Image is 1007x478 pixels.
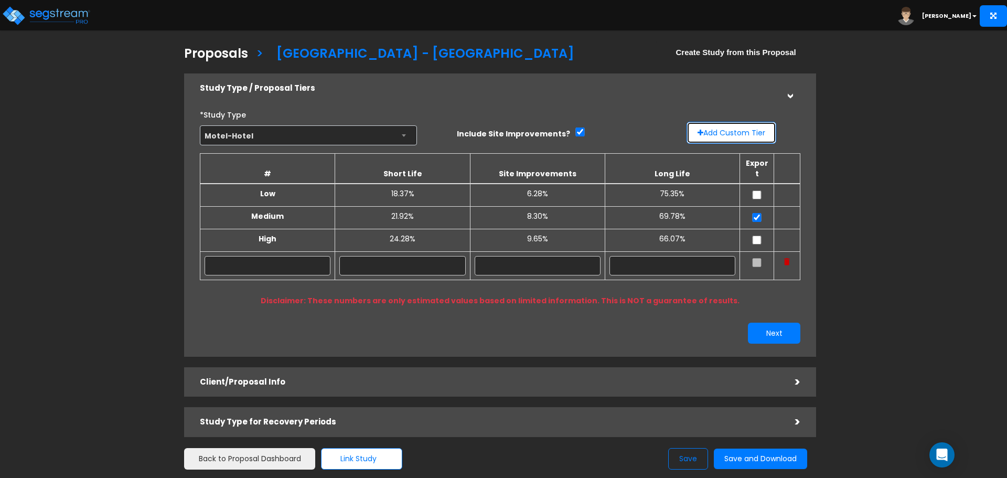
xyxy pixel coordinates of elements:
h5: Client/Proposal Info [200,378,779,387]
a: Proposals [176,36,248,68]
th: # [200,153,335,184]
td: 69.78% [605,206,740,229]
h3: Proposals [184,47,248,63]
button: Save [668,448,708,470]
b: Disclaimer: These numbers are only estimated values based on limited information. This is NOT a g... [261,295,740,306]
h5: Study Type for Recovery Periods [200,418,779,427]
h5: Study Type / Proposal Tiers [200,84,779,93]
b: Low [260,188,275,199]
b: Medium [251,211,284,221]
td: 24.28% [335,229,470,251]
a: [GEOGRAPHIC_DATA] - [GEOGRAPHIC_DATA] [269,36,574,68]
img: Trash Icon [784,258,790,265]
a: Create Study from this Proposal [656,40,816,64]
span: Motel-Hotel [200,126,416,146]
button: Add Custom Tier [687,122,776,144]
h3: > [256,47,263,63]
th: Export [740,153,774,184]
td: 75.35% [605,184,740,207]
td: 18.37% [335,184,470,207]
div: > [779,414,800,430]
td: 66.07% [605,229,740,251]
td: 8.30% [470,206,605,229]
td: 9.65% [470,229,605,251]
h3: [GEOGRAPHIC_DATA] - [GEOGRAPHIC_DATA] [276,47,574,63]
img: avatar.png [897,7,915,25]
th: Site Improvements [470,153,605,184]
img: logo_pro_r.png [2,5,91,26]
td: 21.92% [335,206,470,229]
th: Long Life [605,153,740,184]
th: Short Life [335,153,470,184]
b: High [259,233,276,244]
a: Back to Proposal Dashboard [184,448,315,470]
label: Include Site Improvements? [457,129,570,139]
span: Motel-Hotel [200,125,417,145]
button: Save and Download [714,449,807,469]
div: > [781,78,798,99]
label: *Study Type [200,106,246,120]
div: Open Intercom Messenger [929,442,955,468]
button: Link Study [321,448,402,470]
div: > [779,374,800,390]
td: 6.28% [470,184,605,207]
b: [PERSON_NAME] [922,12,971,20]
button: Next [748,323,800,344]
